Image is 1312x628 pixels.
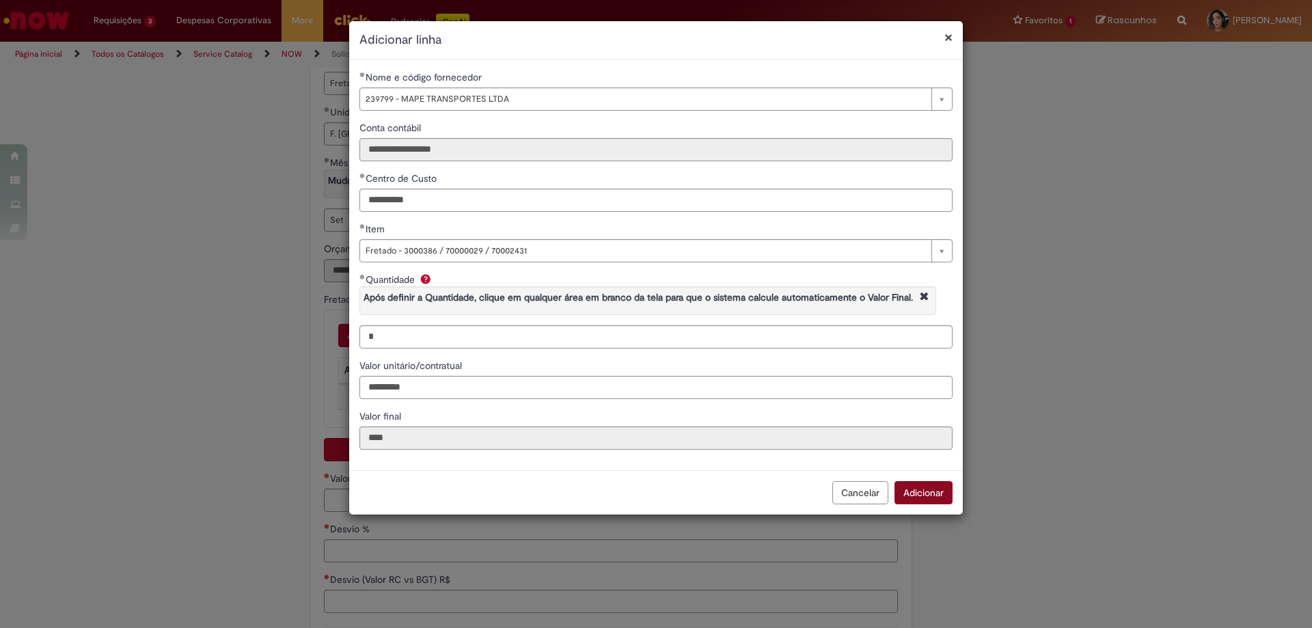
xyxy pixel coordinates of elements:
[366,240,925,262] span: Fretado - 3000386 / 70000029 / 70002431
[359,376,953,399] input: Valor unitário/contratual
[359,122,424,134] span: Somente leitura - Conta contábil
[359,189,953,212] input: Centro de Custo
[359,359,465,372] span: Valor unitário/contratual
[418,273,434,284] span: Ajuda para Quantidade
[359,173,366,178] span: Obrigatório Preenchido
[916,290,932,305] i: Fechar More information Por question_quantidade_fretado
[359,426,953,450] input: Valor final
[359,138,953,161] input: Conta contábil
[366,71,484,83] span: Nome e código fornecedor
[359,325,953,349] input: Quantidade
[359,274,366,279] span: Obrigatório Preenchido
[366,223,387,235] span: Item
[944,30,953,44] button: Fechar modal
[832,481,888,504] button: Cancelar
[359,72,366,77] span: Obrigatório Preenchido
[894,481,953,504] button: Adicionar
[359,31,953,49] h2: Adicionar linha
[359,223,366,229] span: Obrigatório Preenchido
[366,172,439,185] span: Centro de Custo
[359,410,404,422] span: Somente leitura - Valor final
[364,291,913,303] strong: Após definir a Quantidade, clique em qualquer área em branco da tela para que o sistema calcule a...
[366,88,925,110] span: 239799 - MAPE TRANSPORTES LTDA
[366,273,418,286] span: Quantidade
